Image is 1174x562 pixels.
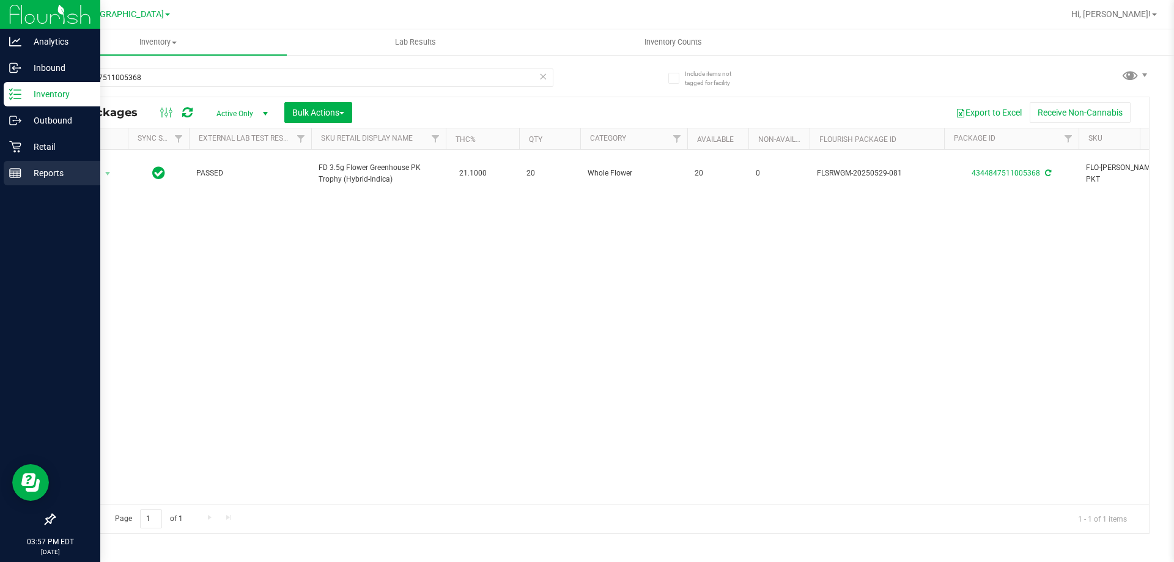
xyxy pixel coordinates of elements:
[819,135,896,144] a: Flourish Package ID
[292,108,344,117] span: Bulk Actions
[196,168,304,179] span: PASSED
[21,61,95,75] p: Inbound
[9,35,21,48] inline-svg: Analytics
[378,37,452,48] span: Lab Results
[695,168,741,179] span: 20
[453,165,493,182] span: 21.1000
[169,128,189,149] a: Filter
[529,135,542,144] a: Qty
[1071,9,1151,19] span: Hi, [PERSON_NAME]!
[105,509,193,528] span: Page of 1
[54,68,553,87] input: Search Package ID, Item Name, SKU, Lot or Part Number...
[21,139,95,154] p: Retail
[1030,102,1131,123] button: Receive Non-Cannabis
[628,37,718,48] span: Inventory Counts
[756,168,802,179] span: 0
[21,87,95,102] p: Inventory
[21,166,95,180] p: Reports
[544,29,802,55] a: Inventory Counts
[1088,134,1102,142] a: SKU
[138,134,185,142] a: Sync Status
[6,547,95,556] p: [DATE]
[426,128,446,149] a: Filter
[667,128,687,149] a: Filter
[287,29,544,55] a: Lab Results
[284,102,352,123] button: Bulk Actions
[100,165,116,182] span: select
[1043,169,1051,177] span: Sync from Compliance System
[319,162,438,185] span: FD 3.5g Flower Greenhouse PK Trophy (Hybrid-Indica)
[29,29,287,55] a: Inventory
[539,68,547,84] span: Clear
[972,169,1040,177] a: 4344847511005368
[199,134,295,142] a: External Lab Test Result
[6,536,95,547] p: 03:57 PM EDT
[697,135,734,144] a: Available
[685,69,746,87] span: Include items not tagged for facility
[21,113,95,128] p: Outbound
[80,9,164,20] span: [GEOGRAPHIC_DATA]
[526,168,573,179] span: 20
[954,134,995,142] a: Package ID
[948,102,1030,123] button: Export to Excel
[9,114,21,127] inline-svg: Outbound
[9,141,21,153] inline-svg: Retail
[152,165,165,182] span: In Sync
[758,135,813,144] a: Non-Available
[9,88,21,100] inline-svg: Inventory
[291,128,311,149] a: Filter
[1068,509,1137,528] span: 1 - 1 of 1 items
[9,62,21,74] inline-svg: Inbound
[29,37,287,48] span: Inventory
[140,509,162,528] input: 1
[321,134,413,142] a: Sku Retail Display Name
[588,168,680,179] span: Whole Flower
[590,134,626,142] a: Category
[12,464,49,501] iframe: Resource center
[21,34,95,49] p: Analytics
[64,106,150,119] span: All Packages
[1058,128,1079,149] a: Filter
[9,167,21,179] inline-svg: Reports
[456,135,476,144] a: THC%
[817,168,937,179] span: FLSRWGM-20250529-081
